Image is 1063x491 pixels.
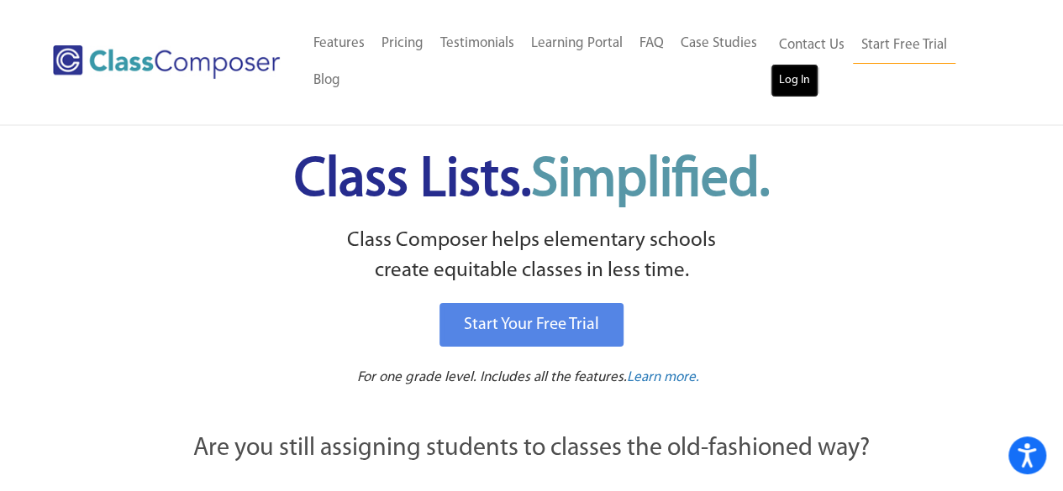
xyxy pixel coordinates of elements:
[305,25,373,62] a: Features
[357,370,627,384] span: For one grade level. Includes all the features.
[627,368,699,389] a: Learn more.
[631,25,672,62] a: FAQ
[373,25,432,62] a: Pricing
[432,25,523,62] a: Testimonials
[771,27,997,97] nav: Header Menu
[464,316,599,333] span: Start Your Free Trial
[531,154,770,208] span: Simplified.
[523,25,631,62] a: Learning Portal
[771,64,818,97] a: Log In
[305,62,349,99] a: Blog
[627,370,699,384] span: Learn more.
[305,25,771,99] nav: Header Menu
[439,303,624,347] a: Start Your Free Trial
[771,27,853,64] a: Contact Us
[103,431,960,467] p: Are you still assigning students to classes the old-fashioned way?
[53,45,280,79] img: Class Composer
[294,154,770,208] span: Class Lists.
[853,27,955,65] a: Start Free Trial
[101,226,963,287] p: Class Composer helps elementary schools create equitable classes in less time.
[672,25,766,62] a: Case Studies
